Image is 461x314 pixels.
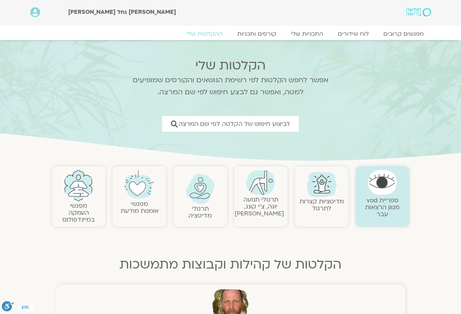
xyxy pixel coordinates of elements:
[179,120,290,127] span: לביצוע חיפוש של הקלטה לפי שם המרצה
[179,30,230,37] a: ההקלטות שלי
[284,30,331,37] a: התכניות שלי
[62,202,95,224] a: מפגשיהעמקה במיינדפולנס
[123,58,338,73] h2: הקלטות שלי
[230,30,284,37] a: קורסים ותכניות
[52,257,409,272] h2: הקלטות של קהילות וקבוצות מתמשכות
[365,196,399,218] a: ספריית vodמגוון הרצאות עבר
[162,116,299,132] a: לביצוע חיפוש של הקלטה לפי שם המרצה
[30,30,431,37] nav: Menu
[68,8,176,16] span: [PERSON_NAME] נחל [PERSON_NAME]
[300,197,344,212] a: מדיטציות קצרות לתרגול
[188,204,212,220] a: תרגולימדיטציה
[123,74,338,98] p: אפשר לחפש הקלטות לפי רשימת הנושאים והקורסים שמופיעים למטה, ואפשר גם לבצע חיפוש לפי שם המרצה.
[331,30,376,37] a: לוח שידורים
[376,30,431,37] a: מפגשים קרובים
[235,195,284,218] a: תרגולי תנועהיוגה, צ׳י קונג, [PERSON_NAME]
[121,200,159,215] a: מפגשיאומנות מודעת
